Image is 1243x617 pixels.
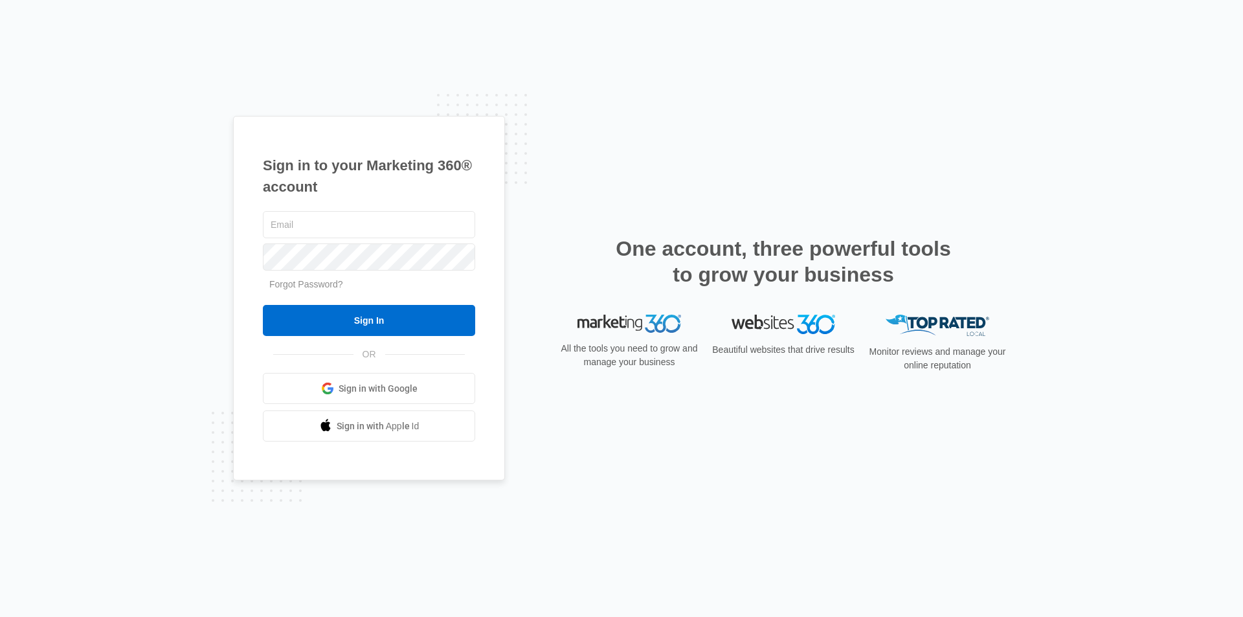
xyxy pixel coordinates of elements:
[886,315,989,336] img: Top Rated Local
[263,373,475,404] a: Sign in with Google
[612,236,955,287] h2: One account, three powerful tools to grow your business
[339,382,418,396] span: Sign in with Google
[865,345,1010,372] p: Monitor reviews and manage your online reputation
[263,305,475,336] input: Sign In
[711,343,856,357] p: Beautiful websites that drive results
[732,315,835,333] img: Websites 360
[353,348,385,361] span: OR
[577,315,681,333] img: Marketing 360
[263,155,475,197] h1: Sign in to your Marketing 360® account
[557,342,702,369] p: All the tools you need to grow and manage your business
[263,211,475,238] input: Email
[269,279,343,289] a: Forgot Password?
[337,420,420,433] span: Sign in with Apple Id
[263,410,475,442] a: Sign in with Apple Id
